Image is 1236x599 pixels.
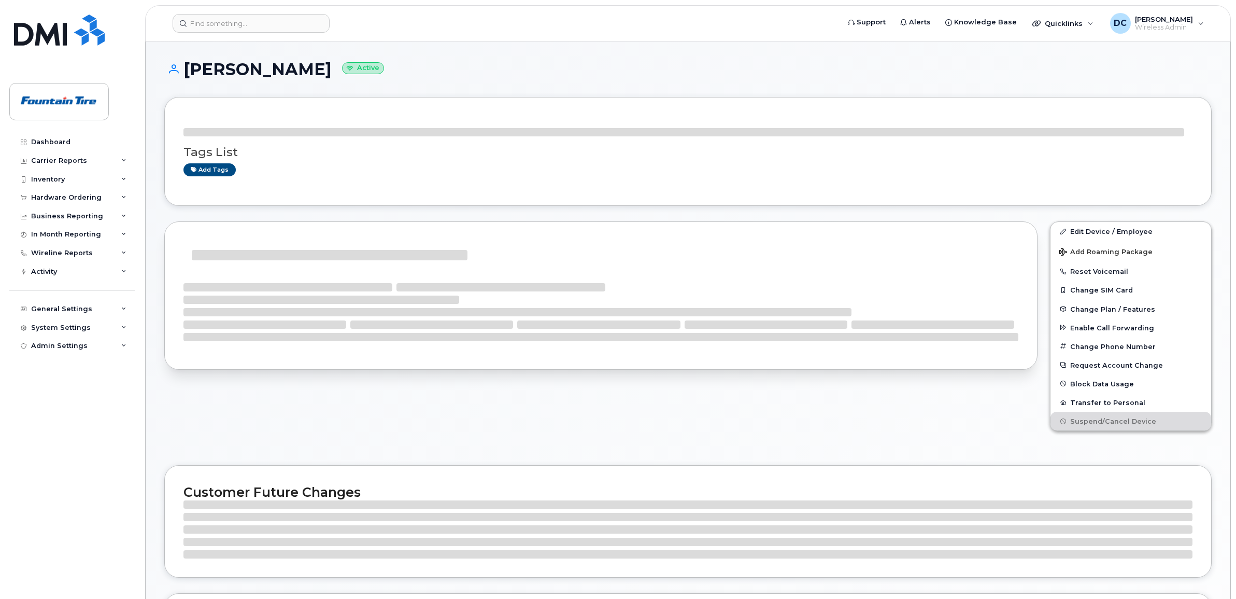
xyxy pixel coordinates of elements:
h3: Tags List [183,146,1192,159]
span: Enable Call Forwarding [1070,324,1154,331]
button: Suspend/Cancel Device [1050,412,1211,430]
a: Edit Device / Employee [1050,222,1211,241]
span: Change Plan / Features [1070,305,1155,313]
button: Add Roaming Package [1050,241,1211,262]
button: Enable Call Forwarding [1050,318,1211,337]
button: Change Phone Number [1050,337,1211,356]
button: Block Data Usage [1050,374,1211,393]
h1: [PERSON_NAME] [164,60,1212,78]
button: Request Account Change [1050,356,1211,374]
button: Change Plan / Features [1050,300,1211,318]
button: Reset Voicemail [1050,262,1211,281]
h2: Customer Future Changes [183,484,1192,500]
small: Active [342,62,384,74]
button: Transfer to Personal [1050,393,1211,412]
span: Add Roaming Package [1059,248,1153,258]
a: Add tags [183,163,236,176]
button: Change SIM Card [1050,281,1211,299]
span: Suspend/Cancel Device [1070,417,1156,425]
